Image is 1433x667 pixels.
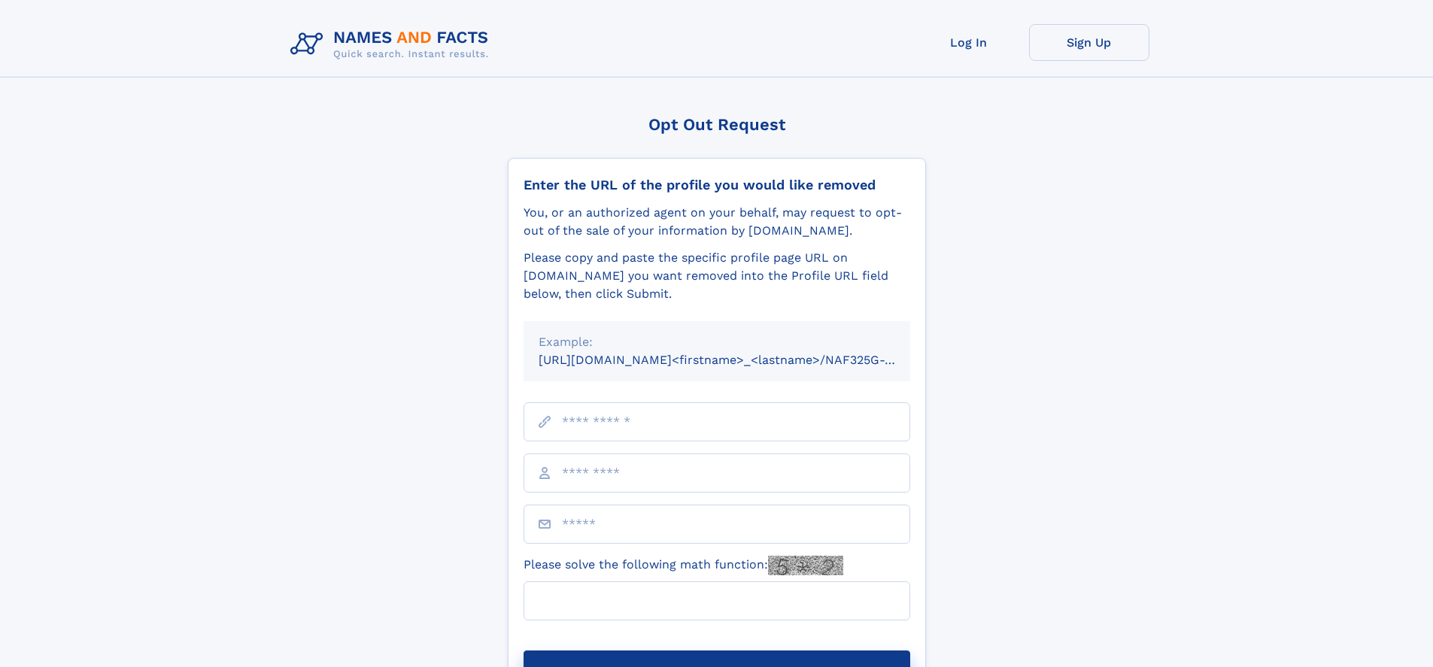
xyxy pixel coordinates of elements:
[524,556,843,575] label: Please solve the following math function:
[1029,24,1149,61] a: Sign Up
[909,24,1029,61] a: Log In
[284,24,501,65] img: Logo Names and Facts
[539,333,895,351] div: Example:
[524,249,910,303] div: Please copy and paste the specific profile page URL on [DOMAIN_NAME] you want removed into the Pr...
[539,353,939,367] small: [URL][DOMAIN_NAME]<firstname>_<lastname>/NAF325G-xxxxxxxx
[524,177,910,193] div: Enter the URL of the profile you would like removed
[508,115,926,134] div: Opt Out Request
[524,204,910,240] div: You, or an authorized agent on your behalf, may request to opt-out of the sale of your informatio...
